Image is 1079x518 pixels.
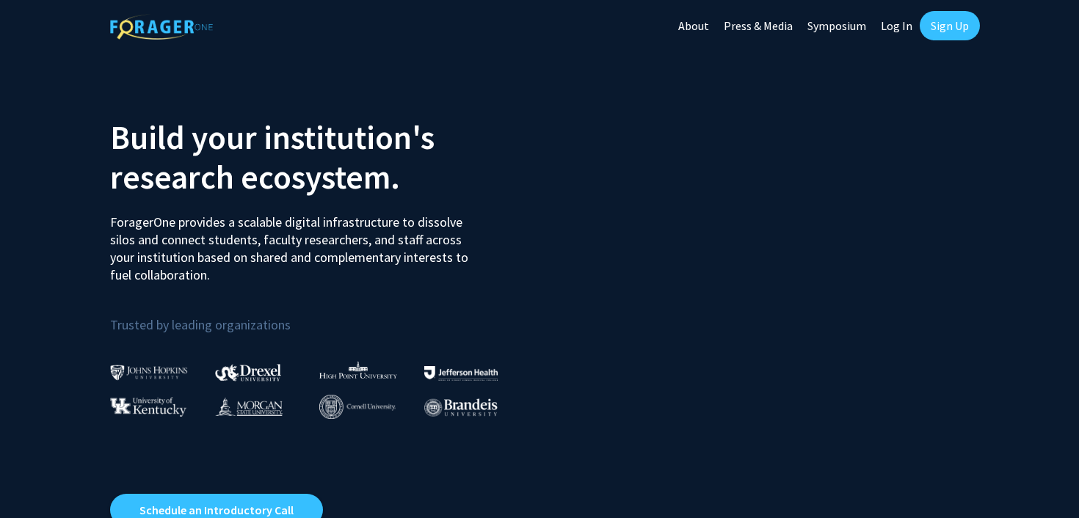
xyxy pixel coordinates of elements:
img: Johns Hopkins University [110,365,188,380]
p: Trusted by leading organizations [110,296,528,336]
img: University of Kentucky [110,397,186,417]
img: Thomas Jefferson University [424,366,498,380]
img: Morgan State University [215,397,283,416]
img: High Point University [319,361,397,379]
a: Sign Up [920,11,980,40]
p: ForagerOne provides a scalable digital infrastructure to dissolve silos and connect students, fac... [110,203,479,284]
img: ForagerOne Logo [110,14,213,40]
img: Drexel University [215,364,281,381]
img: Brandeis University [424,398,498,417]
h2: Build your institution's research ecosystem. [110,117,528,197]
img: Cornell University [319,395,396,419]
